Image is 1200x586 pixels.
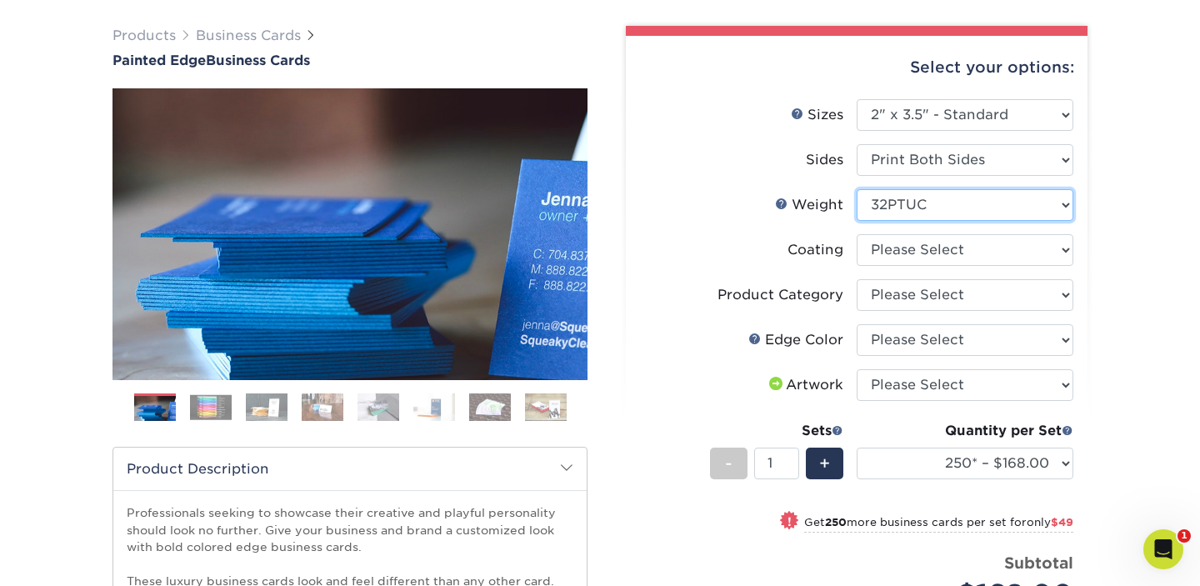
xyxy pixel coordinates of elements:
div: Edge Color [748,330,843,350]
span: $49 [1051,516,1073,528]
div: Quantity per Set [857,421,1073,441]
span: - [725,451,732,476]
h1: Business Cards [112,53,587,68]
strong: Subtotal [1004,553,1073,572]
div: Artwork [766,375,843,395]
a: Painted EdgeBusiness Cards [112,53,587,68]
div: Sides [806,150,843,170]
span: + [819,451,830,476]
iframe: Intercom live chat [1143,529,1183,569]
div: Product Category [717,285,843,305]
span: 1 [1177,529,1191,543]
a: Business Cards [196,28,301,43]
img: Business Cards 08 [525,393,567,422]
img: Business Cards 07 [469,393,511,422]
span: ! [787,513,792,530]
strong: 250 [825,516,847,528]
span: only [1027,516,1073,528]
div: Coating [787,240,843,260]
img: Business Cards 04 [302,393,343,422]
a: Products [112,28,176,43]
small: Get more business cards per set for [804,516,1073,533]
img: Business Cards 01 [134,388,176,429]
img: Business Cards 02 [190,394,232,420]
img: Business Cards 05 [357,393,399,422]
img: Business Cards 03 [246,393,287,422]
span: Painted Edge [112,53,206,68]
div: Weight [775,195,843,215]
h2: Product Description [113,448,587,490]
img: Business Cards 06 [413,393,455,422]
div: Sets [710,421,843,441]
div: Sizes [791,105,843,125]
div: Select your options: [639,36,1074,99]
